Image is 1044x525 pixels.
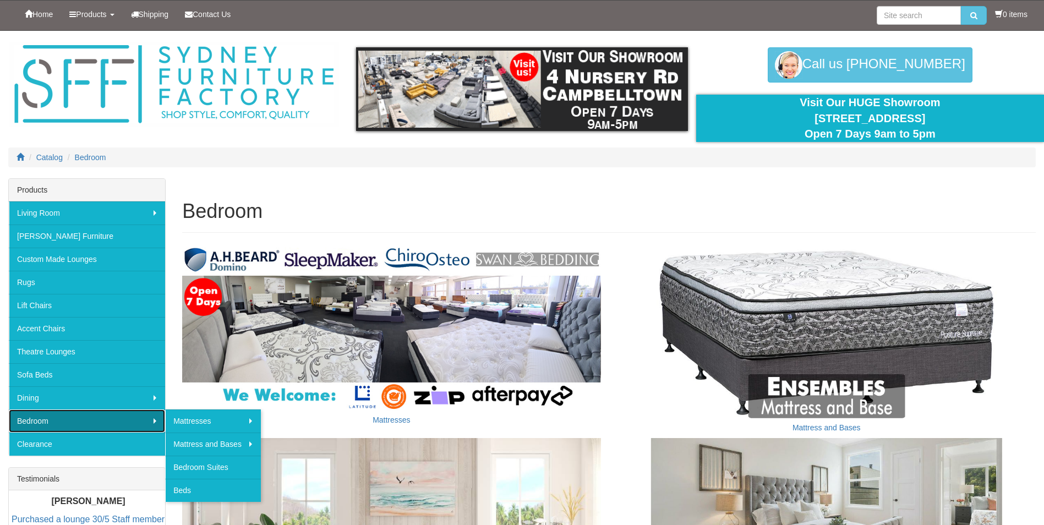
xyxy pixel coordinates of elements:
a: Shipping [123,1,177,28]
a: Accent Chairs [9,317,165,340]
span: Shipping [139,10,169,19]
a: Mattress and Bases [165,433,261,456]
div: Products [9,179,165,201]
a: Rugs [9,271,165,294]
a: Mattress and Bases [792,423,861,432]
span: Contact Us [193,10,231,19]
a: Mattresses [165,409,261,433]
b: [PERSON_NAME] [51,496,125,506]
a: Living Room [9,201,165,225]
img: Mattresses [182,244,600,411]
a: Dining [9,386,165,409]
a: Bedroom Suites [165,456,261,479]
a: Bedroom [75,153,106,162]
a: Home [17,1,61,28]
img: showroom.gif [356,47,687,131]
div: Visit Our HUGE Showroom [STREET_ADDRESS] Open 7 Days 9am to 5pm [704,95,1036,142]
a: Contact Us [177,1,239,28]
a: [PERSON_NAME] Furniture [9,225,165,248]
a: Lift Chairs [9,294,165,317]
span: Products [76,10,106,19]
img: Mattress and Bases [617,244,1036,418]
a: Beds [165,479,261,502]
img: Sydney Furniture Factory [9,42,339,127]
a: Products [61,1,122,28]
h1: Bedroom [182,200,1036,222]
div: Testimonials [9,468,165,490]
a: Catalog [36,153,63,162]
span: Home [32,10,53,19]
input: Site search [877,6,961,25]
a: Clearance [9,433,165,456]
a: Theatre Lounges [9,340,165,363]
li: 0 items [995,9,1027,20]
a: Custom Made Lounges [9,248,165,271]
a: Mattresses [373,415,410,424]
a: Sofa Beds [9,363,165,386]
a: Bedroom [9,409,165,433]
